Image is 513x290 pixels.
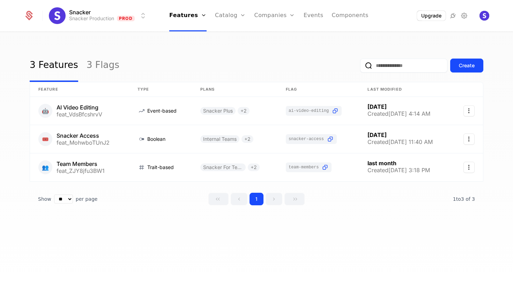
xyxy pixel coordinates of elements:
span: 1 to 3 of [453,196,472,202]
button: Go to page 1 [250,193,263,205]
th: Last Modified [359,82,452,97]
th: Feature [30,82,129,97]
div: Create [459,62,475,69]
button: Go to next page [266,193,282,205]
div: Page navigation [208,193,305,205]
th: Type [129,82,192,97]
button: Go to last page [284,193,305,205]
img: Shelby Stephens [479,11,489,21]
a: Settings [460,12,468,20]
img: Snacker [49,7,66,24]
button: Upgrade [417,11,446,21]
button: Select environment [51,8,147,23]
button: Select action [463,133,475,145]
button: Select action [463,162,475,173]
button: Select action [463,105,475,116]
a: Integrations [449,12,457,20]
button: Open user button [479,11,489,21]
a: 3 Features [30,49,78,82]
span: Prod [117,16,135,21]
th: Plans [192,82,277,97]
a: 3 Flags [87,49,119,82]
select: Select page size [54,194,73,204]
span: Snacker [69,9,91,15]
div: Snacker Production [69,15,114,22]
th: Flag [277,82,359,97]
div: Table pagination [30,193,483,205]
button: Go to previous page [231,193,247,205]
button: Create [450,59,483,72]
span: Show [38,196,51,203]
button: Go to first page [208,193,229,205]
span: per page [76,196,98,203]
span: 3 [453,196,475,202]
